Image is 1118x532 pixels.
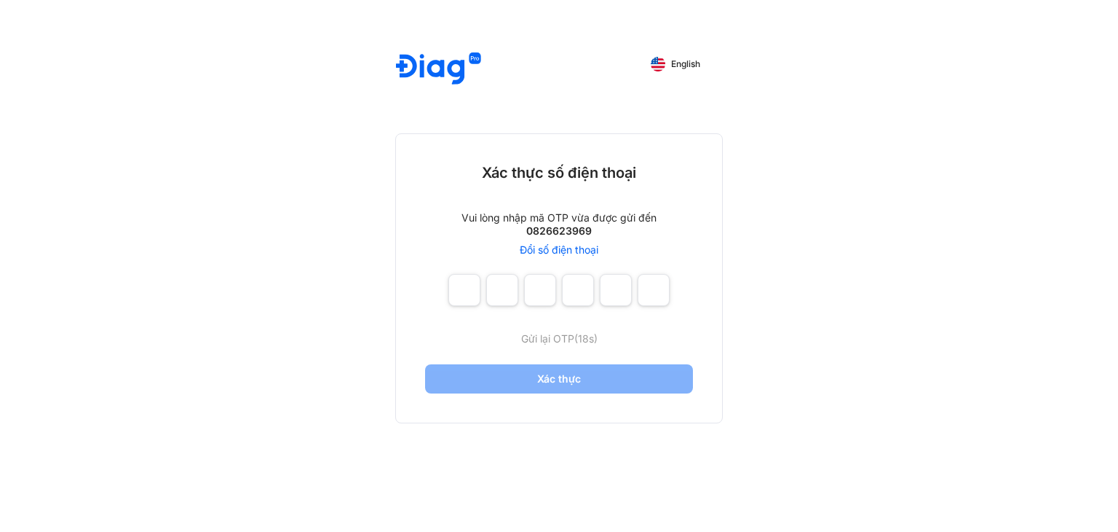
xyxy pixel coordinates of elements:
[396,52,481,87] img: logo
[425,364,693,394] button: Xác thực
[641,52,710,76] button: English
[461,211,657,224] div: Vui lòng nhập mã OTP vừa được gửi đến
[520,243,598,257] a: Đổi số điện thoại
[671,59,700,69] span: English
[651,57,665,71] img: English
[526,224,592,238] div: 0826623969
[482,163,636,182] div: Xác thực số điện thoại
